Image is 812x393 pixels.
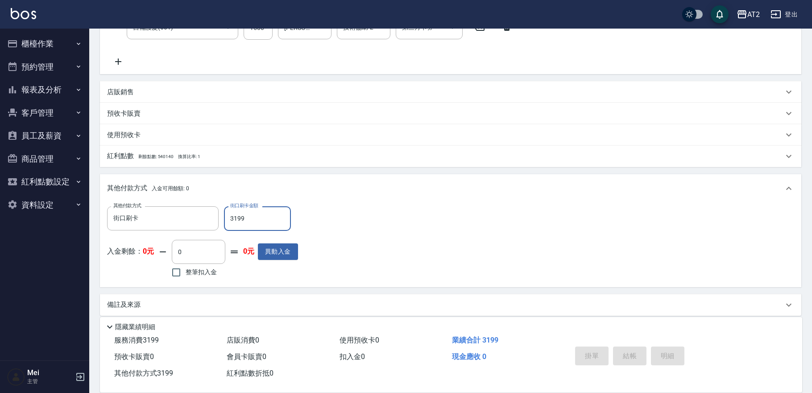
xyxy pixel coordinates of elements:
p: 其他付款方式 [107,184,189,193]
button: 報表及分析 [4,78,86,101]
button: 登出 [767,6,801,23]
button: 櫃檯作業 [4,32,86,55]
span: 其他付款方式 3199 [114,369,173,377]
div: 備註及來源 [100,294,801,316]
button: 紅利點數設定 [4,170,86,193]
p: 備註及來源 [107,300,141,309]
div: AT2 [747,9,760,20]
button: 預約管理 [4,55,86,79]
span: 會員卡販賣 0 [227,352,266,361]
span: 使用預收卡 0 [340,336,379,344]
span: 扣入金 0 [340,352,365,361]
button: 員工及薪資 [4,124,86,147]
button: 客戶管理 [4,101,86,125]
button: 資料設定 [4,193,86,217]
span: 業績合計 3199 [452,336,498,344]
button: 商品管理 [4,147,86,171]
button: 異動入金 [258,243,298,260]
img: Logo [11,8,36,19]
div: 店販銷售 [100,81,801,103]
span: 服務消費 3199 [114,336,159,344]
p: 紅利點數 [107,151,200,161]
strong: 0元 [243,247,254,256]
button: save [711,5,729,23]
div: 其他付款方式入金可用餘額: 0 [100,174,801,203]
span: 整筆扣入金 [186,268,217,277]
p: 使用預收卡 [107,130,141,140]
p: 隱藏業績明細 [115,322,155,332]
span: 剩餘點數: 540140 [138,154,174,159]
p: 入金剩餘： [107,247,154,256]
button: AT2 [733,5,763,24]
img: Person [7,368,25,386]
p: 預收卡販賣 [107,109,141,118]
strong: 0元 [143,247,154,255]
span: 預收卡販賣 0 [114,352,154,361]
div: 預收卡販賣 [100,103,801,124]
span: 店販消費 0 [227,336,259,344]
p: 主管 [27,377,73,385]
span: 換算比率: 1 [178,154,200,159]
h5: Mei [27,368,73,377]
div: 使用預收卡 [100,124,801,146]
span: 紅利點數折抵 0 [227,369,273,377]
div: 紅利點數剩餘點數: 540140換算比率: 1 [100,146,801,167]
label: 其他付款方式 [113,202,141,209]
span: 現金應收 0 [452,352,486,361]
p: 店販銷售 [107,88,134,97]
span: 入金可用餘額: 0 [152,185,190,192]
label: 街口刷卡金額 [230,202,258,209]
